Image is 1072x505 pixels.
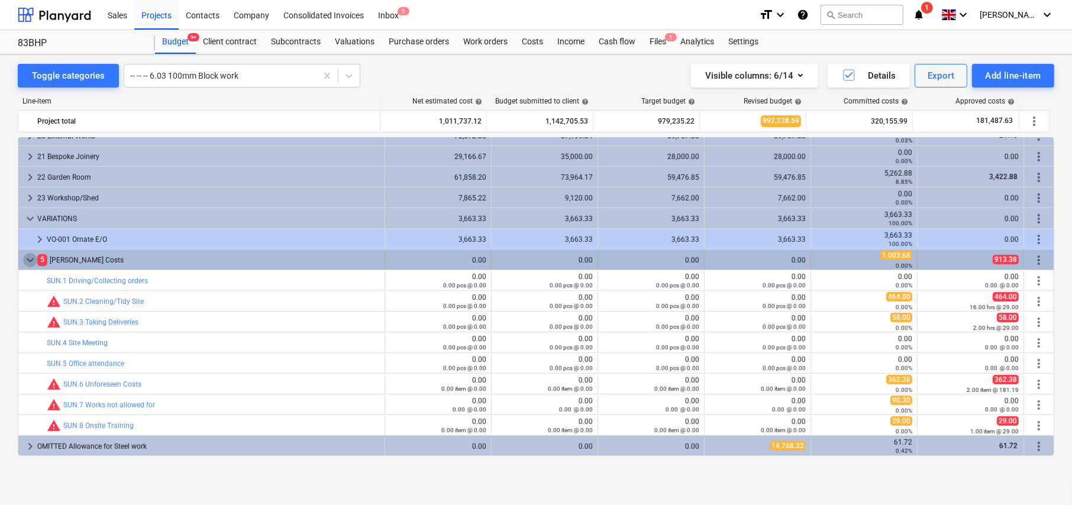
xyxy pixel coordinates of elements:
[196,30,264,54] a: Client contract
[915,64,968,88] button: Export
[496,355,593,372] div: 0.00
[598,112,695,131] div: 979,235.22
[922,153,1019,161] div: 0.00
[921,2,933,14] span: 1
[709,397,806,413] div: 0.00
[889,220,912,226] small: 100.00%
[1032,398,1046,412] span: More actions
[603,417,699,434] div: 0.00
[492,112,588,131] div: 1,142,705.53
[1032,212,1046,226] span: More actions
[385,112,482,131] div: 1,011,737.12
[896,344,912,351] small: 0.00%
[47,360,124,368] a: SUN.5 Office attendance
[896,199,912,206] small: 0.00%
[550,282,593,289] small: 0.00 pcs @ 0.00
[890,416,912,426] span: 29.00
[816,231,912,248] div: 3,663.33
[993,255,1019,264] span: 913.38
[955,97,1015,105] div: Approved costs
[37,209,380,228] div: VARIATIONS
[390,256,486,264] div: 0.00
[763,344,806,351] small: 0.00 pcs @ 0.00
[579,98,589,105] span: help
[495,97,589,105] div: Budget submitted to client
[496,314,593,331] div: 0.00
[1027,114,1041,128] span: More actions
[390,293,486,310] div: 0.00
[896,304,912,310] small: 0.00%
[441,427,486,433] small: 0.00 item @ 0.00
[603,293,699,310] div: 0.00
[691,64,818,88] button: Visible columns:6/14
[23,212,37,226] span: keyboard_arrow_down
[496,256,593,264] div: 0.00
[896,387,912,393] small: 0.00%
[886,375,912,384] span: 362.38
[970,428,1019,435] small: 1.00 item @ 29.00
[603,215,699,223] div: 3,663.33
[761,427,806,433] small: 0.00 item @ 0.00
[1032,191,1046,205] span: More actions
[1032,315,1046,329] span: More actions
[33,232,47,247] span: keyboard_arrow_right
[816,273,912,289] div: 0.00
[37,168,380,187] div: 22 Garden Room
[1032,419,1046,433] span: More actions
[896,325,912,331] small: 0.00%
[922,194,1019,202] div: 0.00
[922,397,1019,413] div: 0.00
[398,7,409,15] span: 5
[709,215,806,223] div: 3,663.33
[63,297,144,306] a: SUN.2 Cleaning/Tidy Site
[821,5,903,25] button: Search
[23,439,37,454] span: keyboard_arrow_right
[592,30,642,54] a: Cash flow
[709,153,806,161] div: 28,000.00
[23,191,37,205] span: keyboard_arrow_right
[550,30,592,54] a: Income
[453,406,486,413] small: 0.00 @ 0.00
[603,442,699,451] div: 0.00
[496,417,593,434] div: 0.00
[603,256,699,264] div: 0.00
[1040,8,1054,22] i: keyboard_arrow_down
[496,173,593,182] div: 73,964.17
[816,335,912,351] div: 0.00
[390,335,486,351] div: 0.00
[997,313,1019,322] span: 58.00
[993,375,1019,384] span: 362.38
[886,292,912,302] span: 464.00
[922,355,1019,372] div: 0.00
[37,437,380,456] div: OMITTED Allowance for Steel work
[328,30,382,54] div: Valuations
[705,68,804,83] div: Visible columns : 6/14
[443,323,486,330] small: 0.00 pcs @ 0.00
[1005,98,1015,105] span: help
[390,417,486,434] div: 0.00
[1032,439,1046,454] span: More actions
[390,153,486,161] div: 29,166.67
[390,355,486,372] div: 0.00
[390,314,486,331] div: 0.00
[550,303,593,309] small: 0.00 pcs @ 0.00
[496,215,593,223] div: 3,663.33
[515,30,550,54] a: Costs
[603,376,699,393] div: 0.00
[23,170,37,184] span: keyboard_arrow_right
[744,97,802,105] div: Revised budget
[928,68,955,83] div: Export
[656,344,699,351] small: 0.00 pcs @ 0.00
[654,386,699,392] small: 0.00 item @ 0.00
[390,376,486,393] div: 0.00
[47,419,61,433] span: Committed costs exceed revised budget
[37,254,47,266] span: 5
[828,64,910,88] button: Details
[797,8,809,22] i: Knowledge base
[63,380,141,389] a: SUN.6 Unforeseen Costs
[956,8,970,22] i: keyboard_arrow_down
[18,64,119,88] button: Toggle categories
[47,377,61,391] span: Committed costs exceed revised budget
